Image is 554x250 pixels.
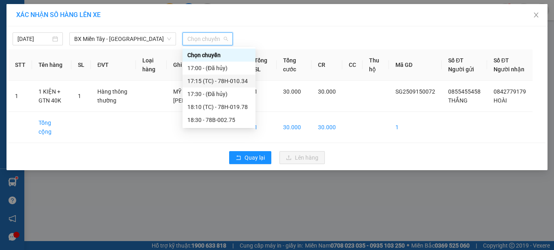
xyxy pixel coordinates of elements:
th: CC [342,49,363,81]
th: Ghi chú [167,49,247,81]
li: VP [PERSON_NAME] (BXMĐ) [4,44,56,62]
td: 30.000 [311,112,342,143]
button: Close [525,4,548,27]
th: ĐVT [91,49,136,81]
th: CR [311,49,342,81]
div: 17:00 - (Đã hủy) [187,64,251,73]
span: 1 [78,93,81,99]
span: 0842779179 [494,88,526,95]
span: 0855455458 [448,88,481,95]
li: VP [GEOGRAPHIC_DATA] [56,44,108,71]
td: 1 [389,112,442,143]
th: SL [71,49,91,81]
span: 1 [254,88,258,95]
td: Tổng cộng [32,112,71,143]
span: BX Miền Tây - Tuy Hòa [74,33,171,45]
th: Tên hàng [32,49,71,81]
span: SG2509150072 [395,88,435,95]
td: 30.000 [277,112,311,143]
div: 17:30 - (Đã hủy) [187,90,251,98]
th: Tổng SL [248,49,277,81]
th: STT [9,49,32,81]
button: uploadLên hàng [279,151,325,164]
span: close [533,12,539,18]
div: Chọn chuyến [183,49,256,62]
div: 18:30 - 78B-002.75 [187,115,251,124]
button: rollbackQuay lại [229,151,271,164]
th: Mã GD [389,49,442,81]
span: Chọn chuyến [187,33,228,45]
td: 1 [248,112,277,143]
span: Số ĐT [448,57,464,64]
span: rollback [236,155,241,161]
th: Thu hộ [363,49,389,81]
div: 17:15 (TC) - 78H-010.34 [187,77,251,85]
td: 1 KIỆN + GTN 40K [32,81,71,112]
span: down [167,36,172,41]
span: Người nhận [494,66,524,73]
input: 15/09/2025 [17,34,51,43]
span: THẮNG [448,97,468,104]
span: Quay lại [245,153,265,162]
th: Loại hàng [136,49,167,81]
div: 18:10 (TC) - 78H-019.78 [187,103,251,111]
span: Số ĐT [494,57,509,64]
li: Xe khách Mộc Thảo [4,4,118,34]
span: 30.000 [318,88,336,95]
td: Hàng thông thường [91,81,136,112]
span: XÁC NHẬN SỐ HÀNG LÊN XE [16,11,101,19]
span: HOÀI [494,97,507,104]
img: logo.jpg [4,4,32,32]
div: Chọn chuyến [187,51,251,60]
span: Người gửi [448,66,474,73]
th: Tổng cước [277,49,311,81]
span: MỸ PHẨM ( GTN: 204 [PERSON_NAME]) [173,88,227,104]
td: 1 [9,81,32,112]
span: 30.000 [283,88,301,95]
